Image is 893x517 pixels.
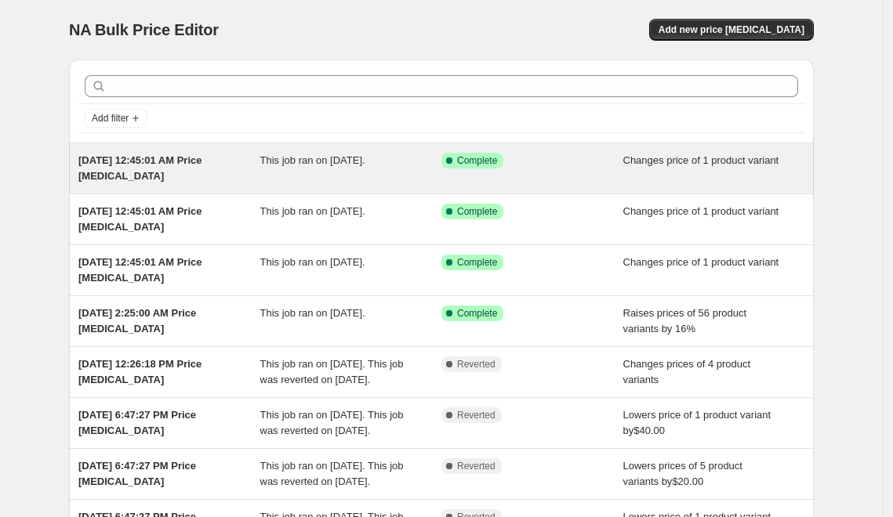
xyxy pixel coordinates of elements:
span: This job ran on [DATE]. [260,154,365,166]
span: [DATE] 6:47:27 PM Price [MEDICAL_DATA] [78,409,196,436]
span: This job ran on [DATE]. This job was reverted on [DATE]. [260,358,404,385]
button: Add filter [85,109,147,128]
span: [DATE] 2:25:00 AM Price [MEDICAL_DATA] [78,307,196,334]
span: This job ran on [DATE]. [260,307,365,319]
span: [DATE] 6:47:27 PM Price [MEDICAL_DATA] [78,460,196,487]
span: Changes price of 1 product variant [623,205,779,217]
span: This job ran on [DATE]. [260,256,365,268]
span: [DATE] 12:45:01 AM Price [MEDICAL_DATA] [78,205,202,233]
span: Add filter [92,112,129,125]
span: Add new price [MEDICAL_DATA] [659,23,804,36]
span: Reverted [457,409,496,421]
span: This job ran on [DATE]. This job was reverted on [DATE]. [260,409,404,436]
span: Raises prices of 56 product variants by 16% [623,307,747,334]
button: Add new price [MEDICAL_DATA] [649,19,814,41]
span: Changes prices of 4 product variants [623,358,751,385]
span: Lowers price of 1 product variant by [623,409,771,436]
span: Complete [457,307,497,320]
span: Complete [457,256,497,269]
span: Reverted [457,358,496,371]
span: $40.00 [633,425,665,436]
span: [DATE] 12:45:01 AM Price [MEDICAL_DATA] [78,154,202,182]
span: Complete [457,205,497,218]
span: Changes price of 1 product variant [623,154,779,166]
span: Reverted [457,460,496,472]
span: [DATE] 12:26:18 PM Price [MEDICAL_DATA] [78,358,201,385]
span: This job ran on [DATE]. [260,205,365,217]
span: Changes price of 1 product variant [623,256,779,268]
span: Complete [457,154,497,167]
span: Lowers prices of 5 product variants by [623,460,742,487]
span: [DATE] 12:45:01 AM Price [MEDICAL_DATA] [78,256,202,284]
span: NA Bulk Price Editor [69,21,219,38]
span: This job ran on [DATE]. This job was reverted on [DATE]. [260,460,404,487]
span: $20.00 [672,475,703,487]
